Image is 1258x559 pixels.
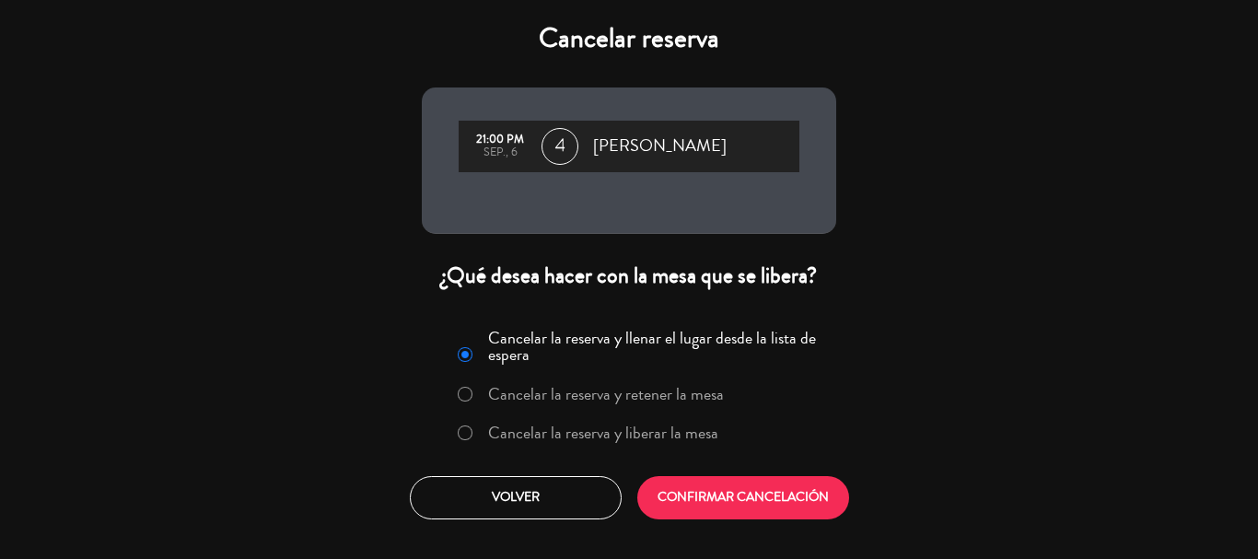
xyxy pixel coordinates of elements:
[488,386,724,402] label: Cancelar la reserva y retener la mesa
[422,22,836,55] h4: Cancelar reserva
[422,262,836,290] div: ¿Qué desea hacer con la mesa que se libera?
[488,425,718,441] label: Cancelar la reserva y liberar la mesa
[468,146,532,159] div: sep., 6
[410,476,622,519] button: Volver
[488,330,825,363] label: Cancelar la reserva y llenar el lugar desde la lista de espera
[542,128,578,165] span: 4
[468,134,532,146] div: 21:00 PM
[637,476,849,519] button: CONFIRMAR CANCELACIÓN
[593,133,727,160] span: [PERSON_NAME]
